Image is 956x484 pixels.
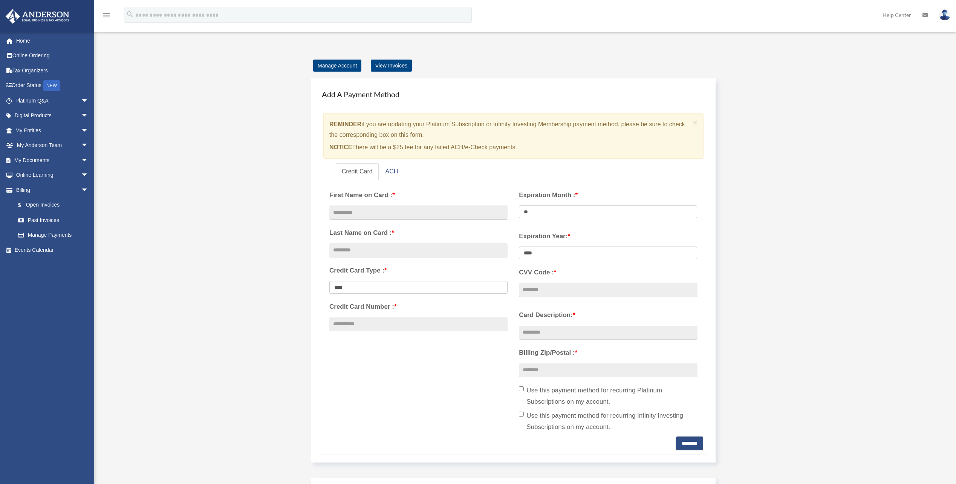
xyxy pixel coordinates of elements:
[22,201,26,210] span: $
[519,386,524,391] input: Use this payment method for recurring Platinum Subscriptions on my account.
[43,80,60,91] div: NEW
[5,63,100,78] a: Tax Organizers
[81,153,96,168] span: arrow_drop_down
[519,385,697,407] label: Use this payment method for recurring Platinum Subscriptions on my account.
[11,228,96,243] a: Manage Payments
[5,182,100,198] a: Billingarrow_drop_down
[5,108,100,123] a: Digital Productsarrow_drop_down
[379,163,404,180] a: ACH
[336,163,379,180] a: Credit Card
[319,86,708,103] h4: Add A Payment Method
[693,118,698,126] button: Close
[939,9,950,20] img: User Pic
[519,231,697,242] label: Expiration Year:
[126,10,134,18] i: search
[313,60,361,72] a: Manage Account
[81,93,96,109] span: arrow_drop_down
[371,60,412,72] a: View Invoices
[5,123,100,138] a: My Entitiesarrow_drop_down
[5,168,100,183] a: Online Learningarrow_drop_down
[5,78,100,93] a: Order StatusNEW
[5,48,100,63] a: Online Ordering
[11,213,100,228] a: Past Invoices
[5,153,100,168] a: My Documentsarrow_drop_down
[519,347,697,358] label: Billing Zip/Postal :
[3,9,72,24] img: Anderson Advisors Platinum Portal
[5,33,100,48] a: Home
[519,410,697,433] label: Use this payment method for recurring Infinity Investing Subscriptions on my account.
[5,242,100,257] a: Events Calendar
[5,138,100,153] a: My Anderson Teamarrow_drop_down
[693,118,698,127] span: ×
[519,309,697,321] label: Card Description:
[5,93,100,108] a: Platinum Q&Aarrow_drop_down
[329,142,690,153] p: There will be a $25 fee for any failed ACH/e-Check payments.
[329,227,508,239] label: Last Name on Card :
[102,13,111,20] a: menu
[519,267,697,278] label: CVV Code :
[81,168,96,183] span: arrow_drop_down
[81,138,96,153] span: arrow_drop_down
[329,265,508,276] label: Credit Card Type :
[329,301,508,312] label: Credit Card Number :
[81,108,96,124] span: arrow_drop_down
[323,113,704,159] div: if you are updating your Platinum Subscription or Infinity Investing Membership payment method, p...
[81,182,96,198] span: arrow_drop_down
[329,190,508,201] label: First Name on Card :
[329,121,361,127] strong: REMINDER
[519,190,697,201] label: Expiration Month :
[329,144,352,150] strong: NOTICE
[11,198,100,213] a: $Open Invoices
[519,412,524,417] input: Use this payment method for recurring Infinity Investing Subscriptions on my account.
[81,123,96,138] span: arrow_drop_down
[102,11,111,20] i: menu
